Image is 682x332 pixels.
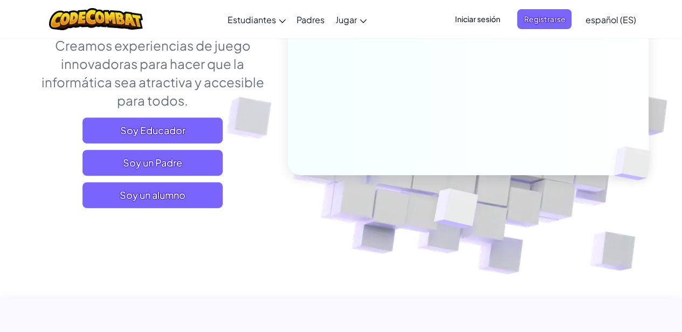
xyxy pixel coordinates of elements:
[222,5,291,34] a: Estudiantes
[517,9,571,29] button: Registrarse
[34,36,272,109] p: Creamos experiencias de juego innovadoras para hacer que la informática sea atractiva y accesible...
[595,124,676,203] img: Overlap cubes
[82,117,223,143] a: Soy Educador
[49,8,143,30] img: CodeCombat logo
[82,150,223,176] a: Soy un Padre
[330,5,372,34] a: Jugar
[407,165,504,255] img: Overlap cubes
[580,5,641,34] a: español (ES)
[448,9,506,29] button: Iniciar sesión
[228,14,276,25] span: Estudiantes
[291,5,330,34] a: Padres
[335,14,357,25] span: Jugar
[82,182,223,208] button: Soy un alumno
[585,14,636,25] span: español (ES)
